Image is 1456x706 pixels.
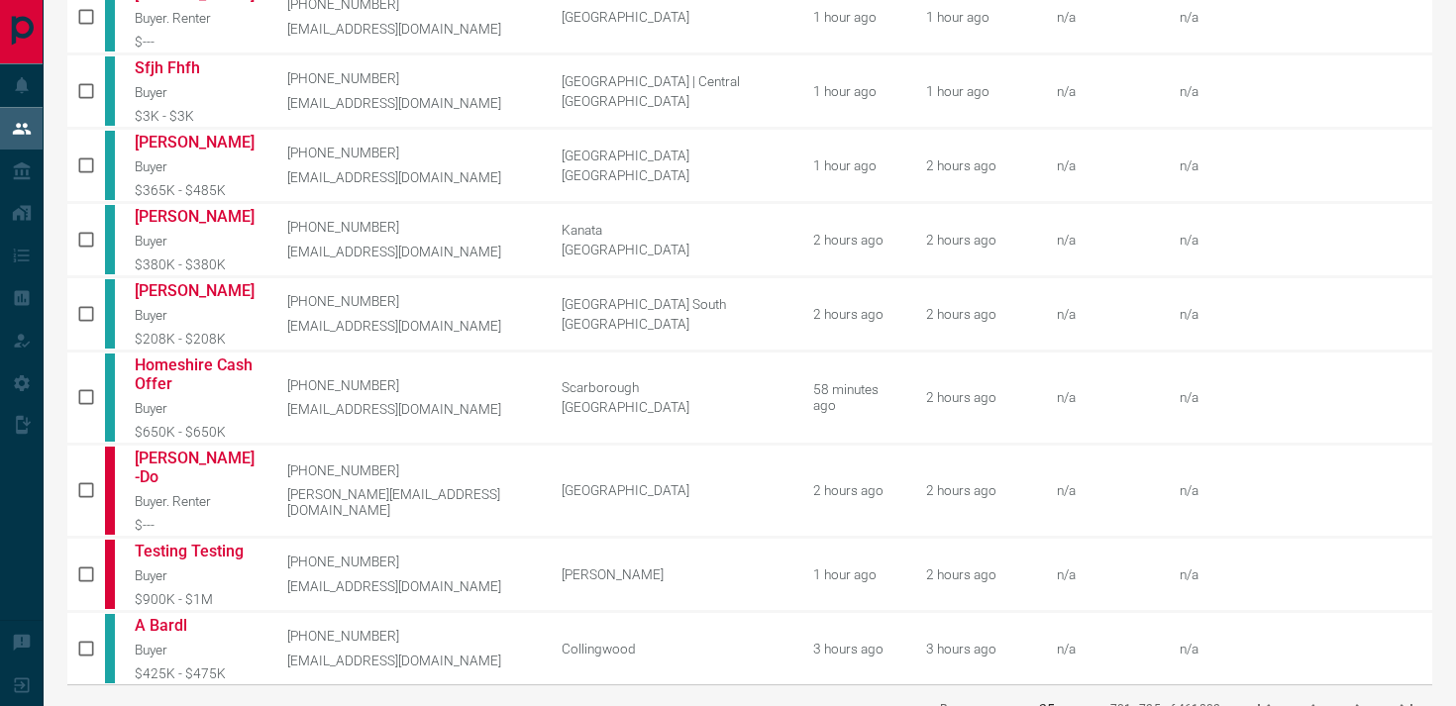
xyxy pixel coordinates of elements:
a: [PERSON_NAME] [135,207,258,226]
p: n/a [1180,9,1427,25]
div: $650K - $650K [135,424,258,440]
div: 1 hour ago [813,157,896,173]
div: 1 hour ago [813,566,896,582]
div: $900K - $1M [135,591,258,607]
p: [EMAIL_ADDRESS][DOMAIN_NAME] [287,169,532,185]
div: condos.ca [105,205,115,274]
p: [PERSON_NAME][EMAIL_ADDRESS][DOMAIN_NAME] [287,486,532,518]
div: condos.ca [105,353,115,442]
span: Buyer [135,642,167,657]
div: [GEOGRAPHIC_DATA] | Central [562,73,784,89]
div: $--- [135,34,258,50]
span: Buyer [135,567,167,583]
p: n/a [1180,482,1427,498]
p: [EMAIL_ADDRESS][DOMAIN_NAME] [287,21,532,37]
p: [PHONE_NUMBER] [287,462,532,478]
div: $425K - $475K [135,665,258,681]
div: condos.ca [105,131,115,200]
a: A Bardl [135,616,258,635]
a: Sfjh Fhfh [135,58,258,77]
p: [EMAIL_ADDRESS][DOMAIN_NAME] [287,401,532,417]
span: Buyer [135,307,167,323]
div: $380K - $380K [135,256,258,272]
span: Buyer [135,158,167,174]
div: August 12th 2025, 2:54:32 PM [926,306,1027,322]
p: [EMAIL_ADDRESS][DOMAIN_NAME] [287,244,532,259]
div: condos.ca [105,279,115,349]
div: n/a [1057,157,1150,173]
span: Buyer. Renter [135,10,211,26]
p: n/a [1180,157,1427,173]
span: Buyer. Renter [135,493,211,509]
div: Kanata [562,222,784,238]
div: [GEOGRAPHIC_DATA] [562,167,784,183]
p: [EMAIL_ADDRESS][DOMAIN_NAME] [287,653,532,668]
div: August 12th 2025, 3:02:36 PM [926,232,1027,248]
div: n/a [1057,482,1150,498]
a: Testing Testing [135,542,258,560]
div: [GEOGRAPHIC_DATA] South [562,296,784,312]
div: [GEOGRAPHIC_DATA] [562,482,784,498]
div: n/a [1057,389,1150,405]
div: [PERSON_NAME] [562,566,784,582]
div: [GEOGRAPHIC_DATA] [562,93,784,109]
div: August 12th 2025, 2:34:51 PM [926,389,1027,405]
div: 2 hours ago [813,482,896,498]
div: 58 minutes ago [813,381,896,413]
div: $3K - $3K [135,108,258,124]
div: 2 hours ago [813,306,896,322]
div: 3 hours ago [813,641,896,656]
div: $208K - $208K [135,331,258,347]
div: August 12th 2025, 2:31:28 PM [926,566,1027,582]
div: [GEOGRAPHIC_DATA] [562,9,784,25]
p: n/a [1180,641,1427,656]
p: [PHONE_NUMBER] [287,70,532,86]
a: [PERSON_NAME] [135,281,258,300]
div: Collingwood [562,641,784,656]
div: August 12th 2025, 3:29:53 PM [926,9,1027,25]
div: n/a [1057,306,1150,322]
div: August 12th 2025, 2:34:15 PM [926,482,1027,498]
div: n/a [1057,232,1150,248]
span: Buyer [135,233,167,249]
p: [PHONE_NUMBER] [287,219,532,235]
div: 1 hour ago [813,9,896,25]
div: 1 hour ago [813,83,896,99]
div: August 12th 2025, 3:29:22 PM [926,83,1027,99]
div: n/a [1057,641,1150,656]
a: [PERSON_NAME]-Do [135,449,258,486]
a: [PERSON_NAME] [135,133,258,151]
p: [PHONE_NUMBER] [287,377,532,393]
div: n/a [1057,9,1150,25]
div: $365K - $485K [135,182,258,198]
div: Scarborough [562,379,784,395]
div: August 12th 2025, 2:27:30 PM [926,641,1027,656]
p: [PHONE_NUMBER] [287,554,532,569]
div: [GEOGRAPHIC_DATA] [562,316,784,332]
div: condos.ca [105,614,115,683]
span: Buyer [135,400,167,416]
div: $--- [135,517,258,533]
div: property.ca [105,447,115,535]
p: n/a [1180,389,1427,405]
div: [GEOGRAPHIC_DATA] [562,242,784,257]
p: [EMAIL_ADDRESS][DOMAIN_NAME] [287,95,532,111]
div: n/a [1057,566,1150,582]
p: [PHONE_NUMBER] [287,628,532,644]
p: n/a [1180,232,1427,248]
p: n/a [1180,566,1427,582]
div: condos.ca [105,56,115,126]
p: n/a [1180,83,1427,99]
p: n/a [1180,306,1427,322]
div: 2 hours ago [813,232,896,248]
div: n/a [1057,83,1150,99]
div: August 12th 2025, 3:07:42 PM [926,157,1027,173]
p: [EMAIL_ADDRESS][DOMAIN_NAME] [287,318,532,334]
a: Homeshire Cash Offer [135,355,258,393]
div: [GEOGRAPHIC_DATA] [562,148,784,163]
p: [PHONE_NUMBER] [287,293,532,309]
p: [PHONE_NUMBER] [287,145,532,160]
div: [GEOGRAPHIC_DATA] [562,399,784,415]
p: [EMAIL_ADDRESS][DOMAIN_NAME] [287,578,532,594]
div: property.ca [105,540,115,609]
